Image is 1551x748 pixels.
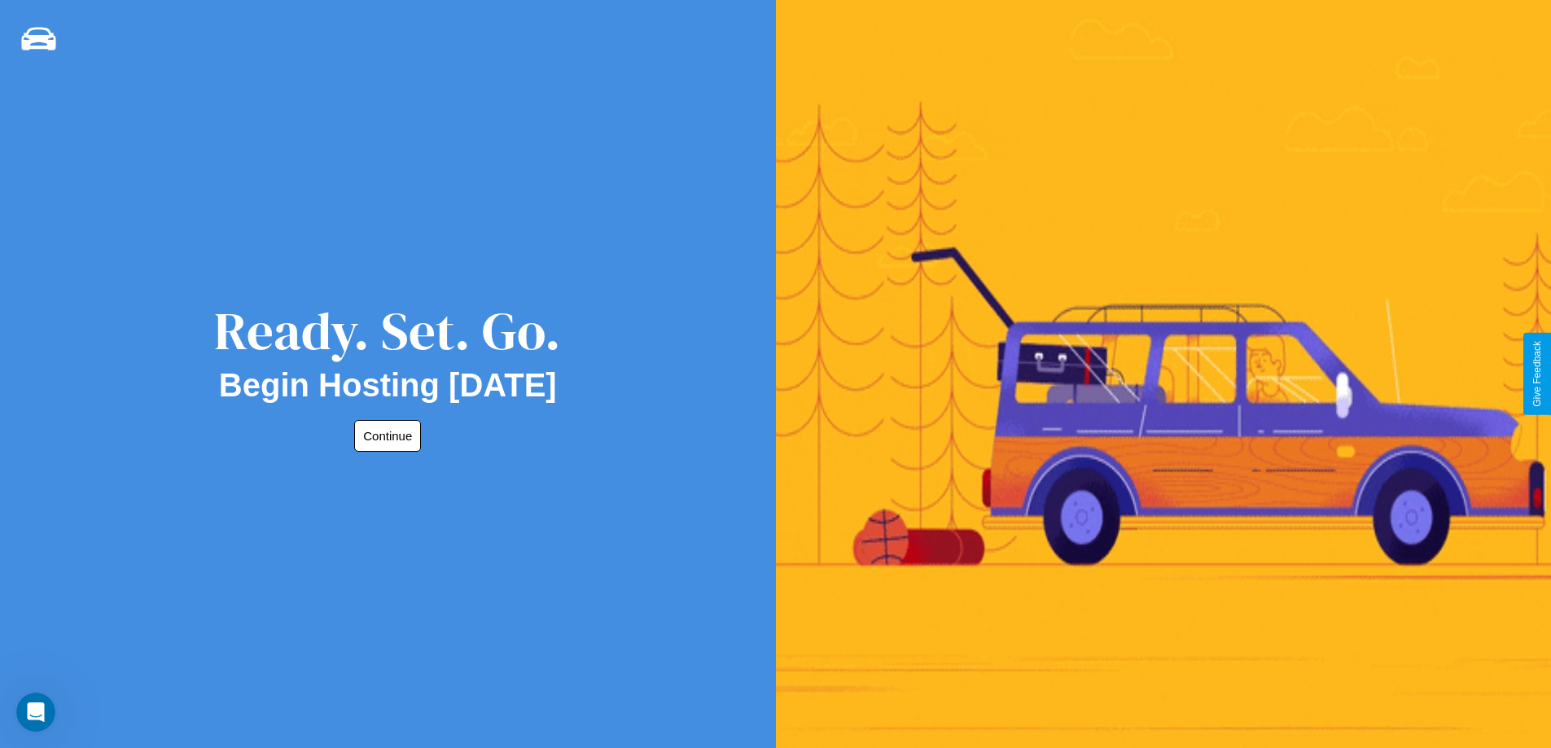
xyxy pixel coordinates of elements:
button: Continue [354,420,421,452]
h2: Begin Hosting [DATE] [219,367,557,404]
div: Give Feedback [1531,341,1543,407]
iframe: Intercom live chat [16,693,55,732]
div: Ready. Set. Go. [214,295,561,367]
